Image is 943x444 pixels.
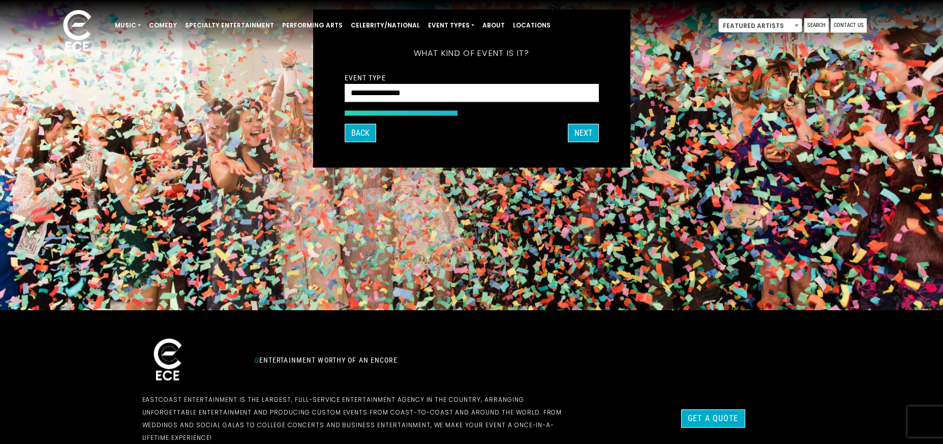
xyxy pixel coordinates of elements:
[719,19,802,33] span: Featured Artists
[254,356,259,364] span: //
[111,17,145,34] a: Music
[509,17,555,34] a: Locations
[718,18,802,33] span: Featured Artists
[568,124,599,142] button: Next
[142,336,193,385] img: ece_new_logo_whitev2-1.png
[424,17,478,34] a: Event Types
[681,409,745,428] a: Get a Quote
[345,73,386,82] label: Event Type
[347,17,424,34] a: Celebrity/National
[478,17,509,34] a: About
[248,352,584,368] div: Entertainment Worthy of an Encore
[345,124,376,142] button: Back
[142,393,577,444] p: EastCoast Entertainment is the largest, full-service entertainment agency in the country, arrangi...
[145,17,181,34] a: Comedy
[278,17,347,34] a: Performing Arts
[831,18,867,33] a: Contact Us
[181,17,278,34] a: Specialty Entertainment
[52,7,103,56] img: ece_new_logo_whitev2-1.png
[804,18,829,33] a: Search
